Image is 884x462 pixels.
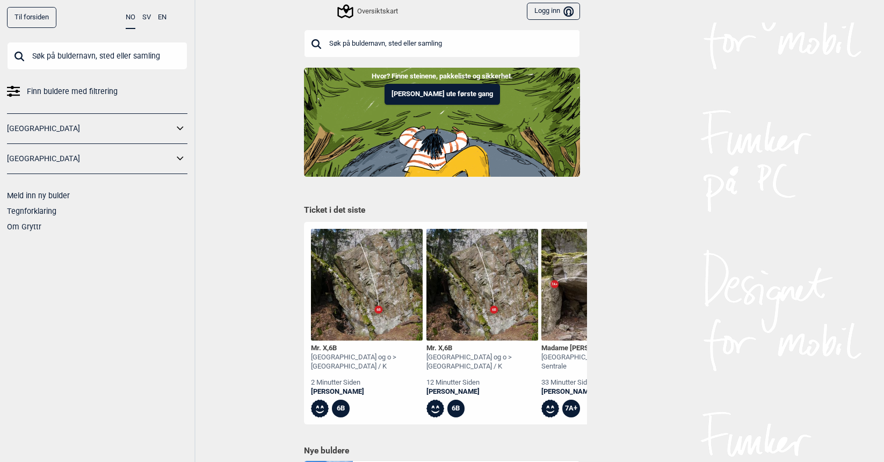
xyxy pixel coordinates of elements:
[339,5,398,18] div: Oversiktskart
[444,344,452,352] span: 6B
[426,387,538,396] a: [PERSON_NAME]
[562,400,580,417] div: 7A+
[158,7,166,28] button: EN
[304,68,580,176] img: Indoor to outdoor
[7,42,187,70] input: Søk på buldernavn, sted eller samling
[7,191,70,200] a: Meld inn ny bulder
[385,84,500,105] button: [PERSON_NAME] ute første gang
[7,121,173,136] a: [GEOGRAPHIC_DATA]
[7,7,56,28] a: Til forsiden
[426,378,538,387] div: 12 minutter siden
[541,353,653,371] div: [GEOGRAPHIC_DATA] og o > Sentrale
[541,229,653,341] img: Madame Forte 200422
[142,7,151,28] button: SV
[426,229,538,341] img: Mr X 210523
[7,207,56,215] a: Tegnforklaring
[311,353,423,371] div: [GEOGRAPHIC_DATA] og o > [GEOGRAPHIC_DATA] / K
[426,353,538,371] div: [GEOGRAPHIC_DATA] og o > [GEOGRAPHIC_DATA] / K
[8,71,876,82] p: Hvor? Finne steinene, pakkeliste og sikkerhet.
[311,387,423,396] a: [PERSON_NAME]
[329,344,337,352] span: 6B
[447,400,465,417] div: 6B
[426,344,538,353] div: Mr. X ,
[311,344,423,353] div: Mr. X ,
[126,7,135,29] button: NO
[311,229,423,341] img: Mr X 210523
[304,30,580,57] input: Søk på buldernavn, sted eller samling
[7,151,173,167] a: [GEOGRAPHIC_DATA]
[332,400,350,417] div: 6B
[541,344,653,353] div: Madame [PERSON_NAME] ,
[304,205,580,216] h1: Ticket i det siste
[527,3,580,20] button: Logg inn
[7,222,41,231] a: Om Gryttr
[7,84,187,99] a: Finn buldere med filtrering
[27,84,118,99] span: Finn buldere med filtrering
[541,387,653,396] a: [PERSON_NAME]
[541,378,653,387] div: 33 minutter siden
[304,445,580,456] h1: Nye buldere
[311,378,423,387] div: 2 minutter siden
